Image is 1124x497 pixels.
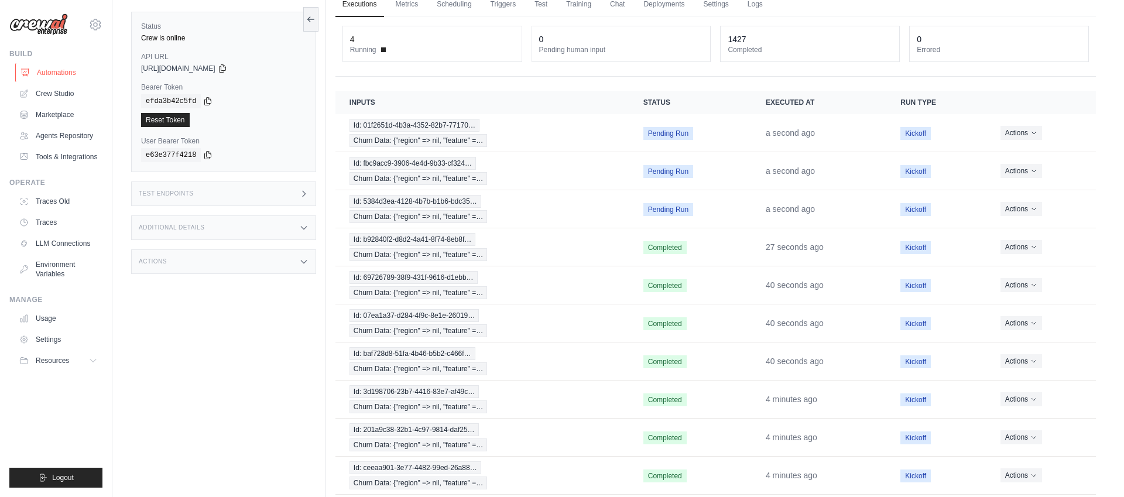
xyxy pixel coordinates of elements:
div: Build [9,49,102,59]
span: Id: 01f2651d-4b3a-4352-82b7-77170… [349,119,479,132]
a: Traces Old [14,192,102,211]
a: Tools & Integrations [14,148,102,166]
button: Resources [14,351,102,370]
a: Marketplace [14,105,102,124]
label: User Bearer Token [141,136,306,146]
span: Id: 3d198706-23b7-4416-83e7-af49c… [349,385,479,398]
span: Kickoff [900,355,931,368]
span: Completed [643,241,687,254]
span: Churn Data: {"region" => nil, "feature" =… [349,286,488,299]
time: September 29, 2025 at 09:38 PDT [766,128,815,138]
span: Completed [643,393,687,406]
span: Kickoff [900,393,931,406]
span: Id: 07ea1a37-d284-4f9c-8e1e-26019… [349,309,479,322]
dt: Completed [728,45,892,54]
a: Crew Studio [14,84,102,103]
a: Usage [14,309,102,328]
span: Churn Data: {"region" => nil, "feature" =… [349,248,488,261]
span: Logout [52,473,74,482]
span: Kickoff [900,431,931,444]
div: 0 [539,33,544,45]
span: Pending Run [643,127,693,140]
span: Churn Data: {"region" => nil, "feature" =… [349,477,488,489]
time: September 29, 2025 at 09:35 PDT [766,395,817,404]
span: Id: b92840f2-d8d2-4a41-8f74-8eb8f… [349,233,476,246]
time: September 29, 2025 at 09:38 PDT [766,280,824,290]
span: Id: 69726789-38f9-431f-9616-d1ebb… [349,271,478,284]
code: e63e377f4218 [141,148,201,162]
label: Status [141,22,306,31]
time: September 29, 2025 at 09:38 PDT [766,242,824,252]
button: Logout [9,468,102,488]
code: efda3b42c5fd [141,94,201,108]
div: Manage [9,295,102,304]
a: LLM Connections [14,234,102,253]
button: Actions for execution [1000,202,1042,216]
span: Id: 5384d3ea-4128-4b7b-b1b6-bdc35… [349,195,481,208]
a: View execution details for Id [349,271,615,299]
button: Actions for execution [1000,316,1042,330]
a: View execution details for Id [349,157,615,185]
h3: Actions [139,258,167,265]
a: View execution details for Id [349,385,615,413]
dt: Pending human input [539,45,704,54]
span: Completed [643,355,687,368]
span: Churn Data: {"region" => nil, "feature" =… [349,172,488,185]
div: 0 [917,33,921,45]
div: Crew is online [141,33,306,43]
span: Kickoff [900,203,931,216]
time: September 29, 2025 at 09:38 PDT [766,318,824,328]
th: Executed at [752,91,886,114]
label: API URL [141,52,306,61]
span: Churn Data: {"region" => nil, "feature" =… [349,134,488,147]
span: Churn Data: {"region" => nil, "feature" =… [349,324,488,337]
button: Actions for execution [1000,354,1042,368]
span: Kickoff [900,317,931,330]
span: Id: fbc9acc9-3906-4e4d-9b33-cf324… [349,157,476,170]
a: Automations [15,63,104,82]
span: Kickoff [900,241,931,254]
span: Completed [643,279,687,292]
th: Inputs [335,91,629,114]
th: Run Type [886,91,986,114]
label: Bearer Token [141,83,306,92]
span: Pending Run [643,203,693,216]
button: Actions for execution [1000,392,1042,406]
a: View execution details for Id [349,233,615,261]
span: Kickoff [900,469,931,482]
div: 1427 [728,33,746,45]
span: Churn Data: {"region" => nil, "feature" =… [349,210,488,223]
span: Id: baf728d8-51fa-4b46-b5b2-c466f… [349,347,475,360]
a: View execution details for Id [349,309,615,337]
span: Running [350,45,376,54]
a: Environment Variables [14,255,102,283]
span: Kickoff [900,165,931,178]
dt: Errored [917,45,1081,54]
span: [URL][DOMAIN_NAME] [141,64,215,73]
a: View execution details for Id [349,461,615,489]
span: Completed [643,469,687,482]
time: September 29, 2025 at 09:38 PDT [766,357,824,366]
span: Churn Data: {"region" => nil, "feature" =… [349,362,488,375]
a: Agents Repository [14,126,102,145]
time: September 29, 2025 at 09:38 PDT [766,204,815,214]
div: Operate [9,178,102,187]
a: View execution details for Id [349,423,615,451]
h3: Test Endpoints [139,190,194,197]
button: Actions for execution [1000,278,1042,292]
iframe: Chat Widget [1065,441,1124,497]
button: Actions for execution [1000,126,1042,140]
a: Traces [14,213,102,232]
button: Actions for execution [1000,240,1042,254]
a: View execution details for Id [349,347,615,375]
span: Churn Data: {"region" => nil, "feature" =… [349,400,488,413]
span: Completed [643,431,687,444]
span: Id: ceeaa901-3e77-4482-99ed-26a88… [349,461,481,474]
a: View execution details for Id [349,195,615,223]
button: Actions for execution [1000,164,1042,178]
h3: Additional Details [139,224,204,231]
span: Kickoff [900,279,931,292]
span: Churn Data: {"region" => nil, "feature" =… [349,438,488,451]
button: Actions for execution [1000,430,1042,444]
